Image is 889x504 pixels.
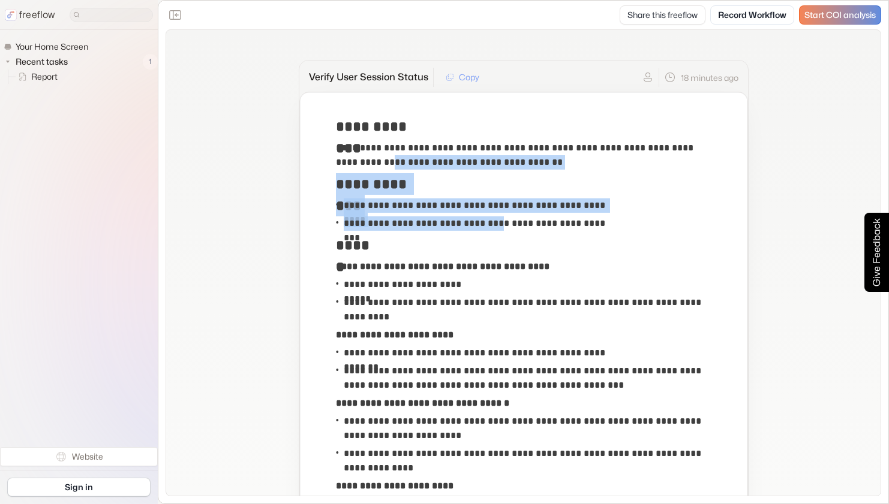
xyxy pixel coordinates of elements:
button: Copy [439,68,486,87]
span: Your Home Screen [13,41,92,53]
p: 18 minutes ago [681,71,738,84]
button: Share this freeflow [620,5,705,25]
h2: Verify User Session Status [309,71,428,83]
p: freeflow [19,8,55,22]
span: Start COI analysis [804,10,876,20]
span: Report [29,71,61,83]
a: Your Home Screen [4,40,93,54]
a: freeflow [5,8,55,22]
a: Record Workflow [710,5,794,25]
button: Recent tasks [4,55,73,69]
div: Give Feedback [870,218,884,286]
span: Recent tasks [13,56,71,68]
button: Close the sidebar [166,5,185,25]
a: Report [8,70,62,84]
a: Sign in [7,478,151,497]
button: Give Feedback [864,213,889,292]
a: Start COI analysis [799,5,881,25]
span: 1 [143,54,158,70]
